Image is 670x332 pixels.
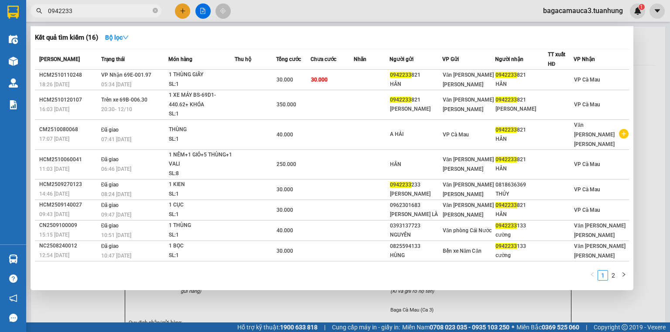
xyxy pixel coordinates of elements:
[4,19,166,30] li: 85 [PERSON_NAME]
[443,182,494,197] span: Văn [PERSON_NAME] [PERSON_NAME]
[390,180,442,190] div: 233
[598,271,608,280] a: 1
[598,270,608,281] li: 1
[390,190,442,199] div: [PERSON_NAME]
[443,97,494,112] span: Văn [PERSON_NAME] [PERSON_NAME]
[169,91,234,109] div: 1 XE MÁY BS-69D1-440.62+ KHÓA
[311,56,336,62] span: Chưa cước
[443,72,494,88] span: Văn [PERSON_NAME] [PERSON_NAME]
[9,35,18,44] img: warehouse-icon
[169,109,234,119] div: SL: 1
[390,72,411,78] span: 0942233
[574,56,595,62] span: VP Nhận
[39,155,99,164] div: HCM2510060041
[496,95,547,105] div: 821
[619,270,629,281] li: Next Page
[548,51,565,67] span: TT xuất HĐ
[9,78,18,88] img: warehouse-icon
[39,56,80,62] span: [PERSON_NAME]
[574,77,600,83] span: VP Cà Mau
[169,125,234,135] div: THÙNG
[390,160,442,169] div: HÂN
[101,106,132,112] span: 20:30 - 12/10
[101,166,131,172] span: 06:46 [DATE]
[390,201,442,210] div: 0962301683
[496,164,547,173] div: HÂN
[169,251,234,261] div: SL: 1
[390,71,442,80] div: 821
[496,97,517,103] span: 0942233
[101,202,119,208] span: Đã giao
[39,200,99,210] div: HCM2509140027
[9,254,18,264] img: warehouse-icon
[101,81,131,88] span: 05:34 [DATE]
[101,127,119,133] span: Đã giao
[496,127,517,133] span: 0942233
[574,223,626,238] span: Văn [PERSON_NAME] [PERSON_NAME]
[36,8,42,14] span: search
[39,180,99,189] div: HCM2509270123
[587,270,598,281] li: Previous Page
[101,232,131,238] span: 10:51 [DATE]
[168,56,192,62] span: Món hàng
[608,271,618,280] a: 2
[574,161,600,167] span: VP Cà Mau
[101,212,131,218] span: 09:47 [DATE]
[574,102,600,108] span: VP Cà Mau
[39,241,99,251] div: NC2508240012
[101,253,131,259] span: 10:47 [DATE]
[496,71,547,80] div: 821
[101,136,131,142] span: 07:41 [DATE]
[277,102,296,108] span: 350.000
[169,221,234,230] div: 1 THÙNG
[50,21,57,28] span: environment
[496,156,517,163] span: 0942233
[443,202,494,218] span: Văn [PERSON_NAME] [PERSON_NAME]
[390,56,414,62] span: Người gửi
[390,105,442,114] div: [PERSON_NAME]
[50,6,123,17] b: [PERSON_NAME]
[619,270,629,281] button: right
[608,270,619,281] li: 2
[590,272,595,277] span: left
[101,97,147,103] span: Trên xe 69B-006.30
[574,122,615,147] span: Văn [PERSON_NAME] [PERSON_NAME]
[496,202,517,208] span: 0942233
[169,190,234,199] div: SL: 1
[39,81,69,88] span: 18:26 [DATE]
[443,156,494,172] span: Văn [PERSON_NAME] [PERSON_NAME]
[153,7,158,15] span: close-circle
[105,34,129,41] strong: Bộ lọc
[277,77,293,83] span: 30.000
[587,270,598,281] button: left
[169,241,234,251] div: 1 BỌC
[277,248,293,254] span: 30.000
[39,71,99,80] div: HCM2510110248
[495,56,523,62] span: Người nhận
[169,180,234,190] div: 1 KIEN
[39,232,69,238] span: 15:15 [DATE]
[443,248,482,254] span: Bến xe Năm Căn
[496,242,547,251] div: 133
[101,72,151,78] span: VP Nhận 69E-001.97
[496,180,547,190] div: 0818636369
[39,211,69,217] span: 09:43 [DATE]
[39,252,69,258] span: 12:54 [DATE]
[50,32,57,39] span: phone
[390,221,442,230] div: 0393137723
[9,100,18,109] img: solution-icon
[277,161,296,167] span: 250.000
[390,242,442,251] div: 0825594133
[39,221,99,230] div: CN2509100009
[277,227,293,234] span: 40.000
[101,156,119,163] span: Đã giao
[39,106,69,112] span: 16:03 [DATE]
[496,125,547,135] div: 821
[496,201,547,210] div: 821
[9,314,17,322] span: message
[48,6,151,16] input: Tìm tên, số ĐT hoặc mã đơn
[496,135,547,144] div: HÂN
[39,136,69,142] span: 17:07 [DATE]
[496,72,517,78] span: 0942233
[277,207,293,213] span: 30.000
